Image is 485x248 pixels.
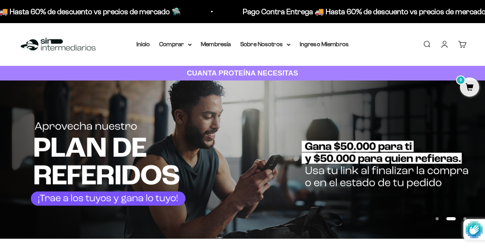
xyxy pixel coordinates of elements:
[159,39,192,49] summary: Comprar
[300,41,349,47] a: Ingreso Miembros
[460,84,479,92] a: 0
[240,39,291,49] summary: Sobre Nosotros
[187,69,298,77] strong: CUANTA PROTEÍNA NECESITAS
[201,41,231,47] a: Membresía
[456,75,465,85] mark: 0
[137,41,150,47] a: Inicio
[466,219,483,240] img: Protegido por hCaptcha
